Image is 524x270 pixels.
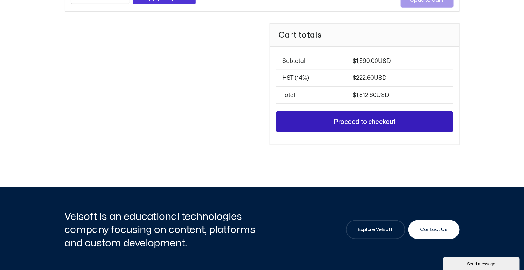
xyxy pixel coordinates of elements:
[276,86,347,103] th: Total
[270,24,459,46] h2: Cart totals
[65,210,261,250] h2: Velsoft is an educational technologies company focusing on content, platforms and custom developm...
[443,256,521,270] iframe: chat widget
[353,93,356,98] span: $
[353,58,378,64] bdi: 1,590.00
[408,220,460,239] a: Contact Us
[276,53,347,70] th: Subtotal
[353,75,387,81] span: 222.60
[276,111,453,132] a: Proceed to checkout
[353,93,377,98] bdi: 1,812.60
[276,70,347,86] th: HST (14%)
[353,75,356,81] span: $
[420,226,448,234] span: Contact Us
[353,58,356,64] span: $
[346,220,405,239] a: Explore Velsoft
[358,226,393,234] span: Explore Velsoft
